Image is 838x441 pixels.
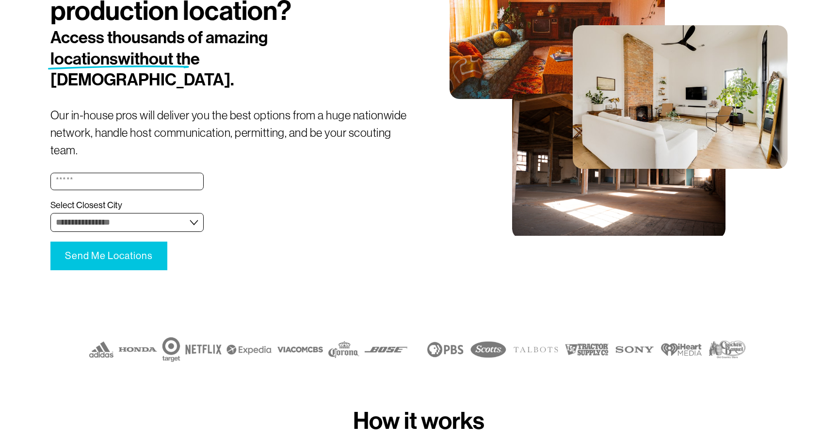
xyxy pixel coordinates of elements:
button: Send Me LocationsSend Me Locations [50,242,167,270]
span: without the [DEMOGRAPHIC_DATA]. [50,49,234,90]
h2: Access thousands of amazing locations [50,27,358,91]
h3: How it works [265,407,573,436]
select: Select Closest City [50,213,204,232]
span: Send Me Locations [65,250,153,261]
p: Our in-house pros will deliver you the best options from a huge nationwide network, handle host c... [50,107,419,160]
span: Select Closest City [50,200,122,211]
